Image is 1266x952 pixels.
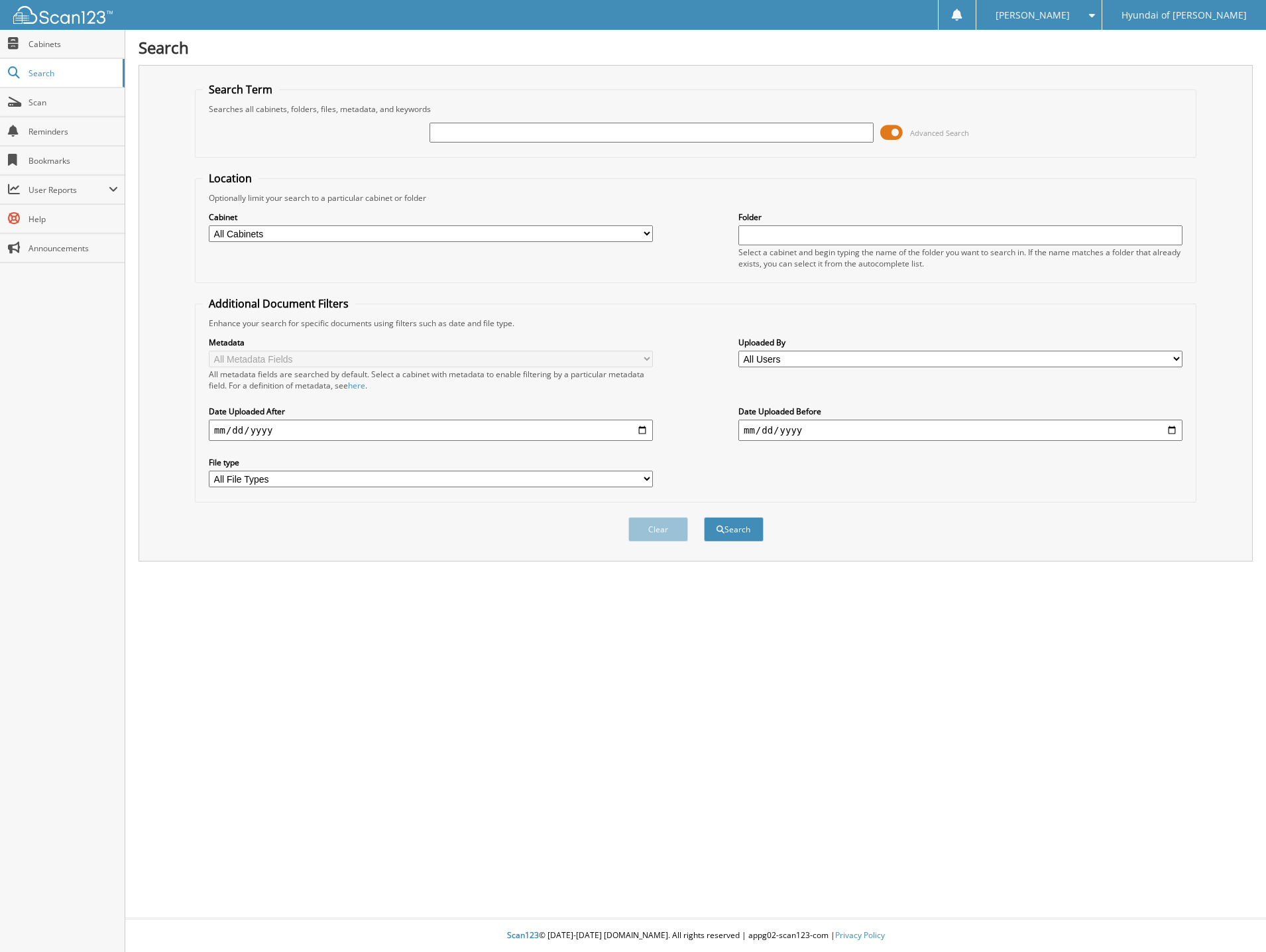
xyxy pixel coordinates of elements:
legend: Search Term [202,82,279,97]
div: Enhance your search for specific documents using filters such as date and file type. [202,318,1189,329]
span: Search [29,68,116,79]
input: start [209,420,653,441]
img: scan123-logo-white.svg [13,6,113,24]
div: All metadata fields are searched by default. Select a cabinet with metadata to enable filtering b... [209,369,653,391]
span: Bookmarks [29,155,118,166]
button: Clear [628,517,688,542]
label: Metadata [209,337,653,348]
h1: Search [139,36,1253,58]
div: Select a cabinet and begin typing the name of the folder you want to search in. If the name match... [738,247,1182,269]
label: Date Uploaded After [209,406,653,417]
span: Reminders [29,126,118,137]
input: end [738,420,1182,441]
div: © [DATE]-[DATE] [DOMAIN_NAME]. All rights reserved | appg02-scan123-com | [125,920,1266,952]
legend: Additional Document Filters [202,296,355,311]
a: here [348,380,365,391]
label: File type [209,457,653,468]
span: Scan123 [507,929,539,941]
legend: Location [202,171,259,186]
span: Scan [29,97,118,108]
span: Hyundai of [PERSON_NAME] [1122,11,1247,19]
label: Date Uploaded Before [738,406,1182,417]
div: Searches all cabinets, folders, files, metadata, and keywords [202,103,1189,115]
span: [PERSON_NAME] [996,11,1070,19]
button: Search [704,517,764,542]
div: Optionally limit your search to a particular cabinet or folder [202,192,1189,204]
label: Uploaded By [738,337,1182,348]
span: Advanced Search [910,128,969,138]
span: User Reports [29,184,109,196]
span: Help [29,213,118,225]
label: Folder [738,211,1182,223]
span: Cabinets [29,38,118,50]
label: Cabinet [209,211,653,223]
a: Privacy Policy [835,929,885,941]
span: Announcements [29,243,118,254]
